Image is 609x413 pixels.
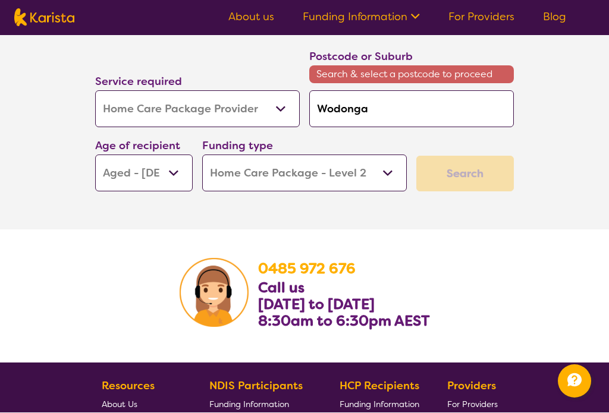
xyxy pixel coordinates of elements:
b: Call us [258,279,304,298]
b: 8:30am to 6:30pm AEST [258,312,430,331]
b: [DATE] to [DATE] [258,295,375,314]
img: Karista Client Service [180,258,249,327]
span: Funding Information [340,399,419,410]
img: Karista logo [14,9,74,27]
span: About Us [102,399,137,410]
label: Service required [95,75,182,89]
label: Postcode or Suburb [309,50,413,64]
a: 0485 972 676 [258,260,356,279]
label: Funding type [202,139,273,153]
b: HCP Recipients [340,379,419,393]
a: For Providers [448,10,514,24]
input: Type [309,91,514,128]
b: NDIS Participants [209,379,303,393]
button: Channel Menu [558,365,591,398]
b: Resources [102,379,155,393]
b: Providers [447,379,496,393]
a: Funding Information [303,10,420,24]
span: Funding Information [209,399,289,410]
label: Age of recipient [95,139,180,153]
a: About us [228,10,274,24]
span: For Providers [447,399,498,410]
span: Search & select a postcode to proceed [309,66,514,84]
a: Blog [543,10,566,24]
